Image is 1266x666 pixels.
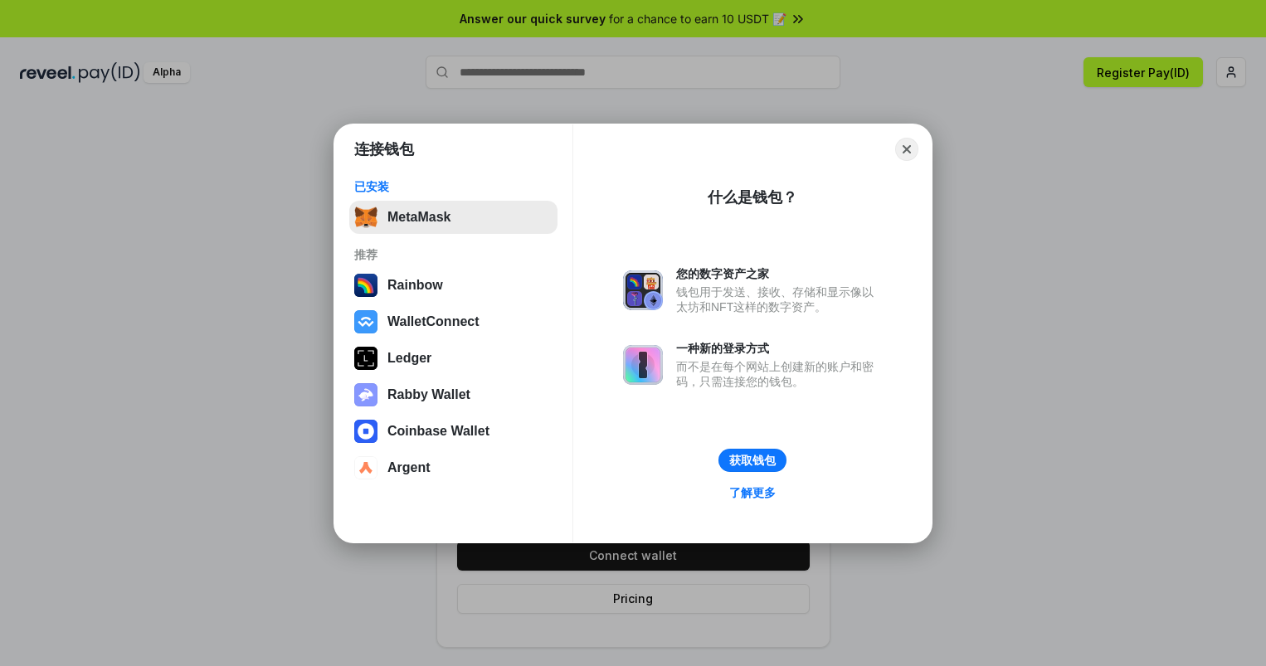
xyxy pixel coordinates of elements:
button: Rabby Wallet [349,378,558,411]
img: svg+xml,%3Csvg%20xmlns%3D%22http%3A%2F%2Fwww.w3.org%2F2000%2Fsvg%22%20fill%3D%22none%22%20viewBox... [623,345,663,385]
img: svg+xml,%3Csvg%20width%3D%2228%22%20height%3D%2228%22%20viewBox%3D%220%200%2028%2028%22%20fill%3D... [354,420,377,443]
div: WalletConnect [387,314,480,329]
div: 了解更多 [729,485,776,500]
div: Rabby Wallet [387,387,470,402]
button: Ledger [349,342,558,375]
div: 什么是钱包？ [708,187,797,207]
img: svg+xml,%3Csvg%20width%3D%22120%22%20height%3D%22120%22%20viewBox%3D%220%200%20120%20120%22%20fil... [354,274,377,297]
div: Coinbase Wallet [387,424,489,439]
button: Coinbase Wallet [349,415,558,448]
button: Close [895,138,918,161]
img: svg+xml,%3Csvg%20xmlns%3D%22http%3A%2F%2Fwww.w3.org%2F2000%2Fsvg%22%20fill%3D%22none%22%20viewBox... [623,270,663,310]
button: 获取钱包 [718,449,786,472]
a: 了解更多 [719,482,786,503]
div: Ledger [387,351,431,366]
h1: 连接钱包 [354,139,414,159]
div: 获取钱包 [729,453,776,468]
div: 而不是在每个网站上创建新的账户和密码，只需连接您的钱包。 [676,359,882,389]
button: Rainbow [349,269,558,302]
img: svg+xml,%3Csvg%20width%3D%2228%22%20height%3D%2228%22%20viewBox%3D%220%200%2028%2028%22%20fill%3D... [354,310,377,333]
img: svg+xml,%3Csvg%20xmlns%3D%22http%3A%2F%2Fwww.w3.org%2F2000%2Fsvg%22%20fill%3D%22none%22%20viewBox... [354,383,377,406]
div: 您的数字资产之家 [676,266,882,281]
button: WalletConnect [349,305,558,338]
button: MetaMask [349,201,558,234]
button: Argent [349,451,558,484]
div: Argent [387,460,431,475]
div: 推荐 [354,247,553,262]
div: 一种新的登录方式 [676,341,882,356]
div: 已安装 [354,179,553,194]
div: 钱包用于发送、接收、存储和显示像以太坊和NFT这样的数字资产。 [676,284,882,314]
div: Rainbow [387,278,443,293]
img: svg+xml,%3Csvg%20xmlns%3D%22http%3A%2F%2Fwww.w3.org%2F2000%2Fsvg%22%20width%3D%2228%22%20height%3... [354,347,377,370]
img: svg+xml,%3Csvg%20width%3D%2228%22%20height%3D%2228%22%20viewBox%3D%220%200%2028%2028%22%20fill%3D... [354,456,377,479]
div: MetaMask [387,210,450,225]
img: svg+xml,%3Csvg%20fill%3D%22none%22%20height%3D%2233%22%20viewBox%3D%220%200%2035%2033%22%20width%... [354,206,377,229]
